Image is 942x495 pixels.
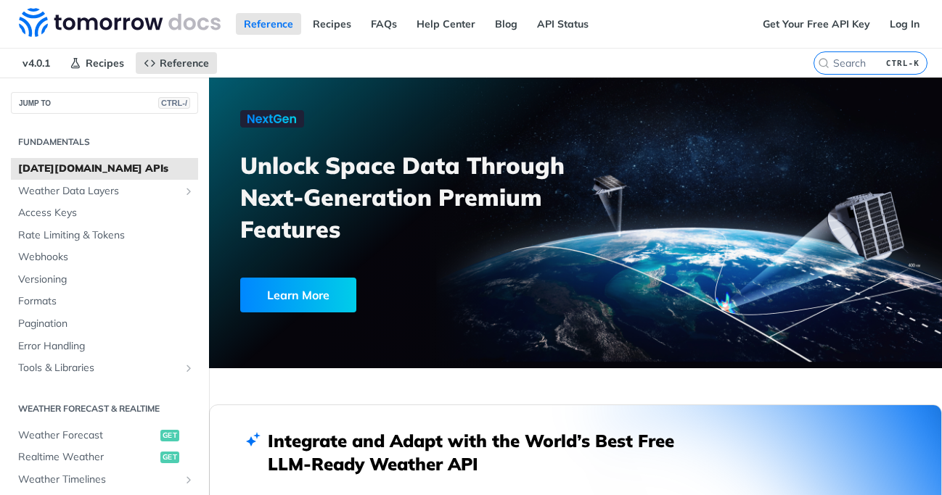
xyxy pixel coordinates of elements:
[19,8,221,37] img: Tomorrow.io Weather API Docs
[86,57,124,70] span: Recipes
[11,469,198,491] a: Weather TimelinesShow subpages for Weather Timelines
[11,269,198,291] a: Versioning
[305,13,359,35] a: Recipes
[18,450,157,465] span: Realtime Weather
[240,149,591,245] h3: Unlock Space Data Through Next-Generation Premium Features
[158,97,190,109] span: CTRL-/
[11,425,198,446] a: Weather Forecastget
[11,180,198,202] a: Weather Data LayersShow subpages for Weather Data Layers
[363,13,405,35] a: FAQs
[18,294,194,309] span: Formats
[160,452,179,463] span: get
[62,52,132,74] a: Recipes
[18,273,194,287] span: Versioning
[160,430,179,441] span: get
[409,13,483,35] a: Help Center
[11,225,198,246] a: Rate Limiting & Tokens
[11,336,198,357] a: Error Handling
[240,278,356,312] div: Learn More
[18,162,194,176] span: [DATE][DOMAIN_NAME] APIs
[18,184,179,199] span: Weather Data Layers
[15,52,58,74] span: v4.0.1
[11,158,198,180] a: [DATE][DOMAIN_NAME] APIs
[268,429,696,475] h2: Integrate and Adapt with the World’s Best Free LLM-Ready Weather API
[240,110,304,128] img: NextGen
[183,186,194,197] button: Show subpages for Weather Data Layers
[487,13,525,35] a: Blog
[18,317,194,331] span: Pagination
[18,339,194,354] span: Error Handling
[236,13,301,35] a: Reference
[11,446,198,468] a: Realtime Weatherget
[11,202,198,224] a: Access Keys
[18,206,194,220] span: Access Keys
[240,278,521,312] a: Learn More
[11,246,198,268] a: Webhooks
[11,92,198,114] button: JUMP TOCTRL-/
[11,136,198,149] h2: Fundamentals
[11,313,198,335] a: Pagination
[18,428,157,443] span: Weather Forecast
[882,13,927,35] a: Log In
[11,357,198,379] a: Tools & LibrariesShow subpages for Tools & Libraries
[18,361,179,375] span: Tools & Libraries
[183,474,194,486] button: Show subpages for Weather Timelines
[136,52,217,74] a: Reference
[18,228,194,243] span: Rate Limiting & Tokens
[818,57,830,69] svg: Search
[11,291,198,312] a: Formats
[18,250,194,265] span: Webhooks
[529,13,597,35] a: API Status
[160,57,209,70] span: Reference
[882,56,923,70] kbd: CTRL-K
[755,13,878,35] a: Get Your Free API Key
[11,402,198,415] h2: Weather Forecast & realtime
[183,362,194,374] button: Show subpages for Tools & Libraries
[18,473,179,487] span: Weather Timelines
